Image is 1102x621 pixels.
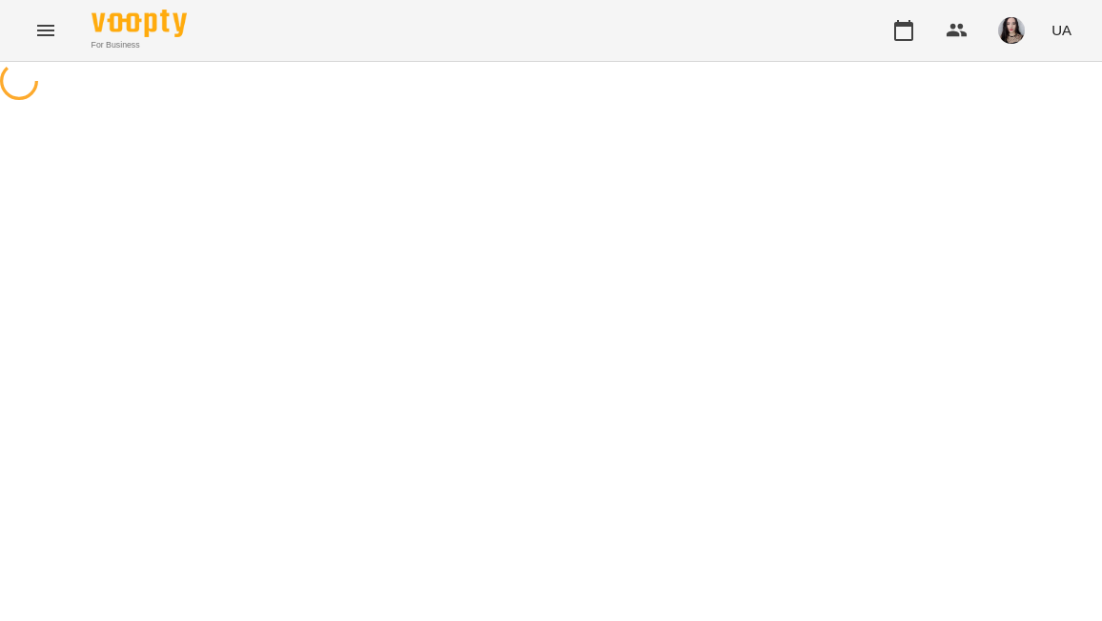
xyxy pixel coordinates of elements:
button: Menu [23,8,69,53]
img: 23d2127efeede578f11da5c146792859.jpg [998,17,1025,44]
span: UA [1051,20,1071,40]
button: UA [1044,12,1079,48]
span: For Business [92,39,187,51]
img: Voopty Logo [92,10,187,37]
